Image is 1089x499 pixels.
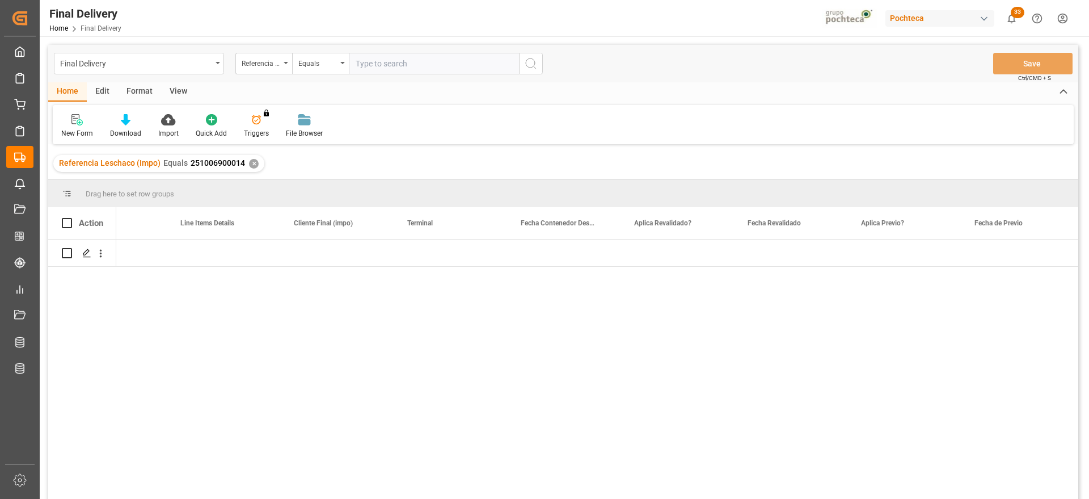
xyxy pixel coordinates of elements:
button: open menu [292,53,349,74]
span: Terminal [407,219,433,227]
span: Equals [163,158,188,167]
div: Download [110,128,141,139]
div: ✕ [249,159,259,169]
span: Fecha Revalidado [748,219,801,227]
span: 33 [1011,7,1024,18]
span: Drag here to set row groups [86,190,174,198]
span: Fecha Contenedor Descargado [521,219,597,227]
div: Home [48,82,87,102]
div: Final Delivery [60,56,212,70]
div: Import [158,128,179,139]
img: pochtecaImg.jpg_1689854062.jpg [822,9,878,28]
button: open menu [54,53,224,74]
div: Quick Add [196,128,227,139]
div: Action [79,218,103,228]
div: Pochteca [885,10,994,27]
span: Aplica Previo? [861,219,904,227]
span: Aplica Revalidado? [634,219,691,227]
div: New Form [61,128,93,139]
span: Ctrl/CMD + S [1018,74,1051,82]
span: Referencia Leschaco (Impo) [59,158,161,167]
div: Final Delivery [49,5,121,22]
a: Home [49,24,68,32]
button: Save [993,53,1073,74]
button: search button [519,53,543,74]
button: open menu [235,53,292,74]
span: 251006900014 [191,158,245,167]
span: Cliente Final (impo) [294,219,353,227]
div: Edit [87,82,118,102]
div: Format [118,82,161,102]
div: Referencia Leschaco (Impo) [242,56,280,69]
input: Type to search [349,53,519,74]
button: Help Center [1024,6,1050,31]
button: Pochteca [885,7,999,29]
div: Equals [298,56,337,69]
div: View [161,82,196,102]
span: Line Items Details [180,219,234,227]
button: show 33 new notifications [999,6,1024,31]
div: Press SPACE to select this row. [48,240,116,267]
span: Fecha de Previo [974,219,1023,227]
div: File Browser [286,128,323,139]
